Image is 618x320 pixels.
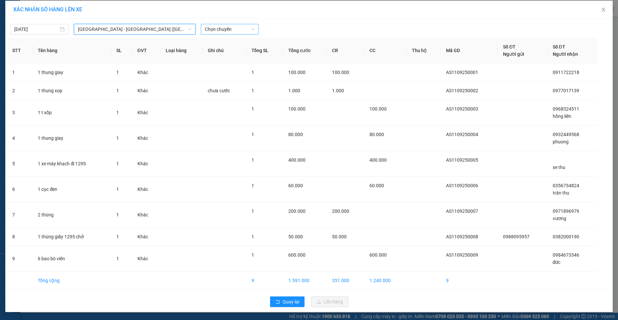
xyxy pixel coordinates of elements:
span: 0356734824 [553,183,579,188]
th: Tổng cước [283,38,327,63]
span: Người gửi [503,51,524,57]
span: 1.000 [288,88,300,93]
span: 0382000190 [553,234,579,239]
span: 50.000 [288,234,303,239]
th: ĐVT [132,38,160,63]
span: 0968324511 [553,106,579,112]
span: 100.000 [332,70,349,75]
th: CC [364,38,407,63]
span: 1 [116,161,119,166]
span: rollback [275,299,280,305]
td: 3 [7,100,32,125]
td: 1 xe máy khach đi 1295 [32,151,111,177]
span: 1.000 [332,88,344,93]
span: AS1109250006 [446,183,478,188]
span: hồng liên [553,114,571,119]
span: 100.000 [369,106,387,112]
span: 60.000 [288,183,303,188]
th: Loại hàng [160,38,202,63]
td: 7 [7,202,32,228]
span: 1 [252,88,254,93]
span: 1 [252,234,254,239]
button: Close [594,1,613,19]
span: AS1109250001 [446,70,478,75]
span: vương [553,216,566,221]
td: Khác [132,100,160,125]
span: 600.000 [288,252,306,258]
span: trân thu [553,190,569,196]
span: 1 [252,157,254,163]
span: AS1109250008 [446,234,478,239]
span: 0911722218 [553,70,579,75]
th: SL [111,38,132,63]
span: Sài Gòn - Quảng Ngãi (Vạn Phúc) [78,24,192,34]
span: Người nhận [553,51,578,57]
span: 0932449568 [553,132,579,137]
button: uploadLên hàng [311,296,348,307]
span: AS1109250003 [446,106,478,112]
span: 1 [116,70,119,75]
span: 1 [116,212,119,217]
th: Ghi chú [202,38,246,63]
td: 6 bao bò viên [32,246,111,272]
span: 50.000 [332,234,347,239]
td: Khác [132,151,160,177]
td: 1.240.000 [364,272,407,290]
span: down [188,27,192,31]
span: 1 [252,132,254,137]
span: 100.000 [288,106,306,112]
td: 2 [7,82,32,100]
span: 1 [252,208,254,214]
td: Khác [132,82,160,100]
span: 400.000 [288,157,306,163]
span: AS1109250002 [446,88,478,93]
td: 1 t xốp [32,100,111,125]
span: 100.000 [288,70,306,75]
span: 1 [252,252,254,258]
span: xe thu [553,165,565,170]
td: 2 thùng [32,202,111,228]
td: 9 [441,272,498,290]
span: 400.000 [369,157,387,163]
td: Khác [132,125,160,151]
span: Chọn chuyến [205,24,255,34]
span: 1 [116,187,119,192]
span: 0984673346 [553,252,579,258]
td: 8 [7,228,32,246]
td: 1 thùng giấy 1295 chở [32,228,111,246]
td: 9 [246,272,283,290]
span: 200.000 [288,208,306,214]
span: 600.000 [369,252,387,258]
span: Số ĐT [503,44,516,49]
td: 1.591.000 [283,272,327,290]
td: Khác [132,228,160,246]
td: Khác [132,246,160,272]
th: Thu hộ [407,38,441,63]
td: Tổng cộng [32,272,111,290]
span: 80.000 [369,132,384,137]
span: 1 [252,106,254,112]
span: 1 [252,183,254,188]
span: chưa cước [208,88,230,93]
span: 1 [116,234,119,239]
span: 1 [116,135,119,141]
span: AS1109250007 [446,208,478,214]
td: 1 [7,63,32,82]
td: 1 thung giay [32,63,111,82]
td: 5 [7,151,32,177]
td: Khác [132,63,160,82]
span: phuong [553,139,569,144]
span: đức [553,260,561,265]
span: 60.000 [369,183,384,188]
th: Tên hàng [32,38,111,63]
td: 1 cục đen [32,177,111,202]
span: XÁC NHẬN SỐ HÀNG LÊN XE [13,6,82,13]
td: Khác [132,177,160,202]
td: 1 thung giay [32,125,111,151]
td: 9 [7,246,32,272]
td: 6 [7,177,32,202]
button: rollbackQuay lại [270,296,305,307]
span: Số ĐT [553,44,565,49]
span: close [601,7,606,12]
th: CR [327,38,364,63]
